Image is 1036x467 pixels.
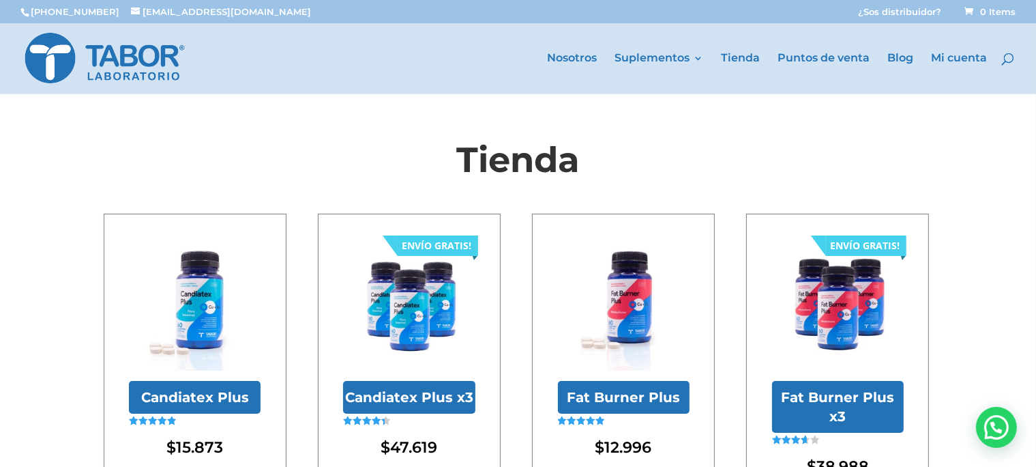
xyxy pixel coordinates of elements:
a: Candiatex Plus con pastillasCandiatex PlusValorado en 4.85 de 5 $15.873 [129,239,261,458]
h2: Candiatex Plus [129,381,261,414]
a: Suplementos [615,53,703,94]
img: Candiatex Plus con pastillas [129,239,261,371]
div: ENVÍO GRATIS! [830,236,900,256]
span: $ [595,438,605,457]
h2: Fat Burner Plus x3 [772,381,904,433]
a: Puntos de venta [778,53,870,94]
span: Valorado en de 5 [558,416,604,456]
span: Valorado en de 5 [129,416,175,456]
h2: Candiatex Plus x3 [343,381,475,414]
a: [EMAIL_ADDRESS][DOMAIN_NAME] [131,6,311,17]
a: [PHONE_NUMBER] [31,6,119,17]
a: Nosotros [547,53,597,94]
div: Valorado en 4.91 de 5 [558,416,605,425]
h2: Fat Burner Plus [558,381,690,414]
span: $ [381,438,390,457]
bdi: 15.873 [166,438,223,457]
a: Candiatex Plus x3 ENVÍO GRATIS! Candiatex Plus x3Valorado en 4.36 de 5 $47.619 [343,239,475,458]
a: ¿Sos distribuidor? [858,8,941,23]
img: Laboratorio Tabor [23,30,186,87]
div: Valorado en 4.36 de 5 [343,416,390,425]
img: Candiatex Plus x3 [343,239,475,371]
a: Fat Burner Plus con pastillasFat Burner PlusValorado en 4.91 de 5 $12.996 [558,239,690,458]
div: Valorado en 4.85 de 5 [129,416,176,425]
bdi: 47.619 [381,438,437,457]
div: ENVÍO GRATIS! [402,236,471,256]
img: Fat Burner Plus x3 [772,239,904,371]
h1: Tienda [104,135,932,191]
a: Mi cuenta [931,53,987,94]
span: Valorado en de 5 [343,416,385,465]
img: Fat Burner Plus con pastillas [558,239,690,371]
span: 0 Items [964,6,1016,17]
span: $ [166,438,176,457]
a: 0 Items [962,6,1016,17]
a: Blog [887,53,913,94]
a: Tienda [721,53,760,94]
bdi: 12.996 [595,438,652,457]
div: Valorado en 3.67 de 5 [772,436,819,444]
